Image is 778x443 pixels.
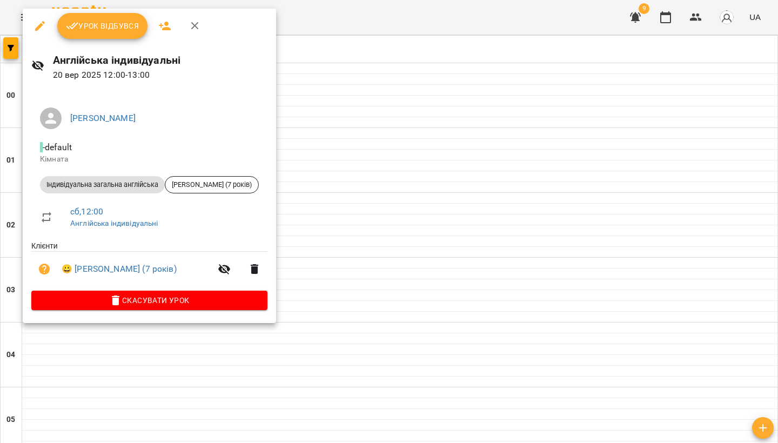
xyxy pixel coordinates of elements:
[40,142,74,152] span: - default
[66,19,139,32] span: Урок відбувся
[62,263,177,276] a: 😀 [PERSON_NAME] (7 років)
[70,113,136,123] a: [PERSON_NAME]
[57,13,148,39] button: Урок відбувся
[40,154,259,165] p: Кімната
[70,206,103,217] a: сб , 12:00
[53,69,267,82] p: 20 вер 2025 12:00 - 13:00
[31,240,267,291] ul: Клієнти
[31,291,267,310] button: Скасувати Урок
[53,52,267,69] h6: Англійська індивідуальні
[70,219,158,227] a: Англійська індивідуальні
[31,256,57,282] button: Візит ще не сплачено. Додати оплату?
[40,180,165,190] span: Індивідуальна загальна англійська
[165,180,258,190] span: [PERSON_NAME] (7 років)
[40,294,259,307] span: Скасувати Урок
[165,176,259,193] div: [PERSON_NAME] (7 років)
